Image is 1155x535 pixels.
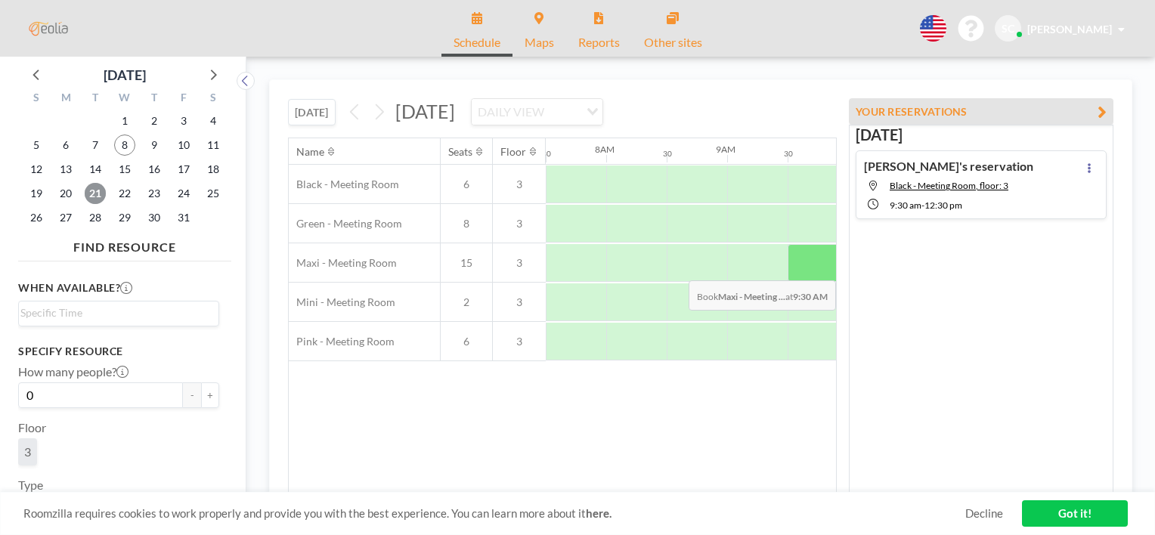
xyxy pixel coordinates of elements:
[549,102,577,122] input: Search for option
[24,14,73,44] img: organization-logo
[114,207,135,228] span: Wednesday, October 29, 2025
[454,36,500,48] span: Schedule
[644,36,702,48] span: Other sites
[55,135,76,156] span: Monday, October 6, 2025
[114,159,135,180] span: Wednesday, October 15, 2025
[201,382,219,408] button: +
[55,183,76,204] span: Monday, October 20, 2025
[169,89,198,109] div: F
[441,256,492,270] span: 15
[856,125,1107,144] h3: [DATE]
[493,335,546,348] span: 3
[114,135,135,156] span: Wednesday, October 8, 2025
[890,180,1008,191] span: Black - Meeting Room, floor: 3
[296,145,324,159] div: Name
[110,89,140,109] div: W
[500,145,526,159] div: Floor
[81,89,110,109] div: T
[793,291,828,302] b: 9:30 AM
[289,178,399,191] span: Black - Meeting Room
[288,99,336,125] button: [DATE]
[203,110,224,131] span: Saturday, October 4, 2025
[441,295,492,309] span: 2
[864,159,1033,174] h4: [PERSON_NAME]'s reservation
[525,36,554,48] span: Maps
[448,145,472,159] div: Seats
[26,159,47,180] span: Sunday, October 12, 2025
[85,207,106,228] span: Tuesday, October 28, 2025
[586,506,612,520] a: here.
[289,295,395,309] span: Mini - Meeting Room
[890,199,921,211] span: 9:30 AM
[595,144,615,155] div: 8AM
[289,256,397,270] span: Maxi - Meeting Room
[198,89,228,109] div: S
[493,256,546,270] span: 3
[395,100,455,122] span: [DATE]
[203,135,224,156] span: Saturday, October 11, 2025
[493,178,546,191] span: 3
[1002,22,1014,36] span: SC
[689,280,836,311] span: Book at
[203,159,224,180] span: Saturday, October 18, 2025
[85,183,106,204] span: Tuesday, October 21, 2025
[85,159,106,180] span: Tuesday, October 14, 2025
[144,207,165,228] span: Thursday, October 30, 2025
[85,135,106,156] span: Tuesday, October 7, 2025
[921,199,924,211] span: -
[924,199,962,211] span: 12:30 PM
[51,89,81,109] div: M
[18,364,129,379] label: How many people?
[144,159,165,180] span: Thursday, October 16, 2025
[493,217,546,230] span: 3
[289,335,395,348] span: Pink - Meeting Room
[114,110,135,131] span: Wednesday, October 1, 2025
[144,110,165,131] span: Thursday, October 2, 2025
[849,98,1113,125] button: YOUR RESERVATIONS
[24,444,31,459] span: 3
[542,149,551,159] div: 30
[26,183,47,204] span: Sunday, October 19, 2025
[493,295,546,309] span: 3
[104,64,146,85] div: [DATE]
[173,159,194,180] span: Friday, October 17, 2025
[203,183,224,204] span: Saturday, October 25, 2025
[183,382,201,408] button: -
[441,178,492,191] span: 6
[173,110,194,131] span: Friday, October 3, 2025
[1022,500,1128,527] a: Got it!
[716,144,735,155] div: 9AM
[18,478,43,493] label: Type
[475,102,547,122] span: DAILY VIEW
[578,36,620,48] span: Reports
[173,135,194,156] span: Friday, October 10, 2025
[718,291,785,302] b: Maxi - Meeting ...
[472,99,602,125] div: Search for option
[173,183,194,204] span: Friday, October 24, 2025
[114,183,135,204] span: Wednesday, October 22, 2025
[22,89,51,109] div: S
[663,149,672,159] div: 30
[55,159,76,180] span: Monday, October 13, 2025
[1027,23,1112,36] span: [PERSON_NAME]
[20,305,210,321] input: Search for option
[26,207,47,228] span: Sunday, October 26, 2025
[55,207,76,228] span: Monday, October 27, 2025
[441,217,492,230] span: 8
[23,506,965,521] span: Roomzilla requires cookies to work properly and provide you with the best experience. You can lea...
[289,217,402,230] span: Green - Meeting Room
[784,149,793,159] div: 30
[144,183,165,204] span: Thursday, October 23, 2025
[18,420,46,435] label: Floor
[173,207,194,228] span: Friday, October 31, 2025
[441,335,492,348] span: 6
[26,135,47,156] span: Sunday, October 5, 2025
[18,345,219,358] h3: Specify resource
[18,233,231,255] h4: FIND RESOURCE
[965,506,1003,521] a: Decline
[139,89,169,109] div: T
[144,135,165,156] span: Thursday, October 9, 2025
[19,302,218,324] div: Search for option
